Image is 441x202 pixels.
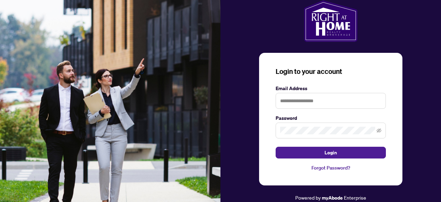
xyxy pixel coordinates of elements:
[325,147,337,158] span: Login
[276,85,386,92] label: Email Address
[377,128,381,133] span: eye-invisible
[344,194,366,201] span: Enterprise
[295,194,321,201] span: Powered by
[304,0,357,42] img: ma-logo
[276,147,386,158] button: Login
[276,114,386,122] label: Password
[276,164,386,172] a: Forgot Password?
[276,67,386,76] h3: Login to your account
[322,194,343,202] a: myAbode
